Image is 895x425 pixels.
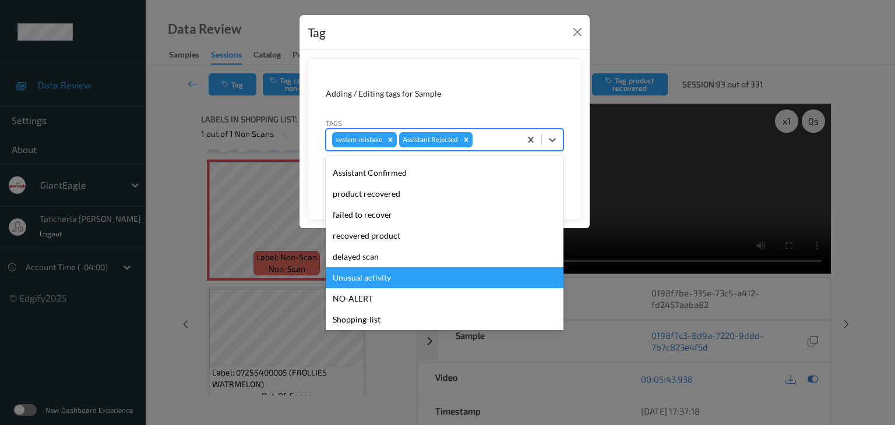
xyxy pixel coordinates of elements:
[326,225,563,246] div: recovered product
[384,132,397,147] div: Remove system-mistake
[326,309,563,330] div: Shopping-list
[308,23,326,42] div: Tag
[326,204,563,225] div: failed to recover
[326,183,563,204] div: product recovered
[399,132,460,147] div: Assistant Rejected
[326,267,563,288] div: Unusual activity
[569,24,586,40] button: Close
[332,132,384,147] div: system-mistake
[326,288,563,309] div: NO-ALERT
[326,162,563,183] div: Assistant Confirmed
[326,88,563,100] div: Adding / Editing tags for Sample
[460,132,473,147] div: Remove Assistant Rejected
[326,246,563,267] div: delayed scan
[326,118,342,128] label: Tags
